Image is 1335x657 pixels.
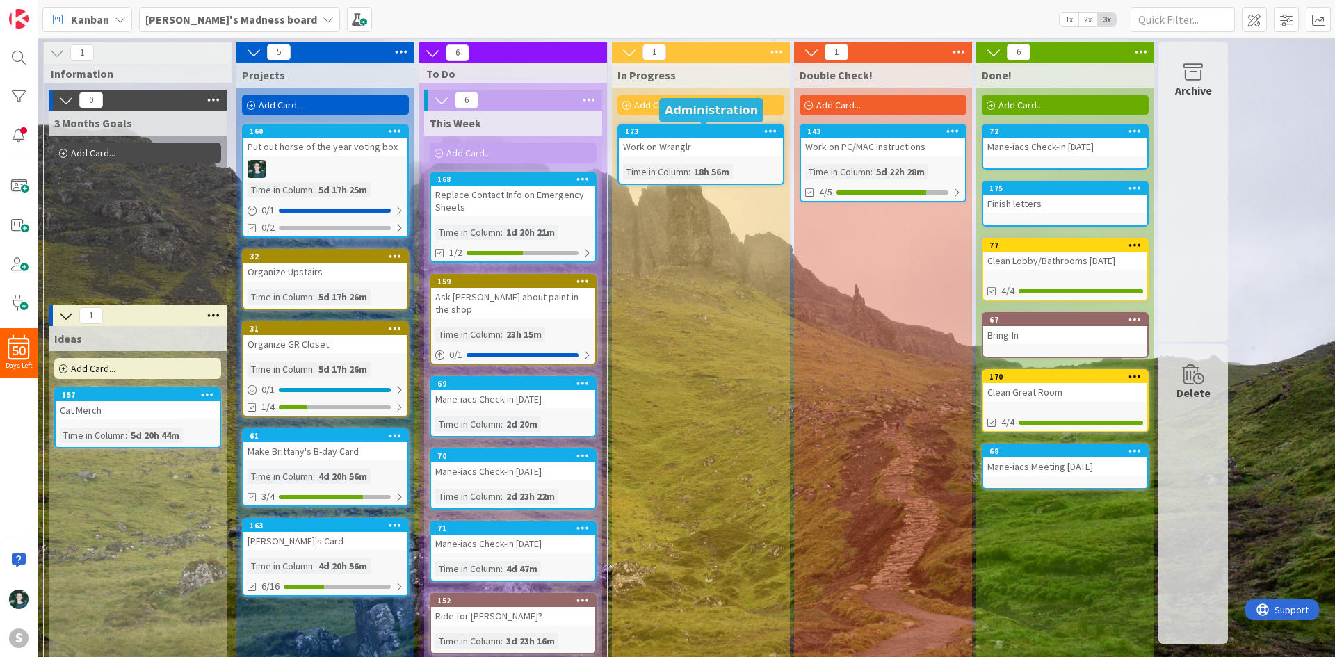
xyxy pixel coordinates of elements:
[261,579,280,594] span: 6/16
[1175,82,1212,99] div: Archive
[871,164,873,179] span: :
[623,164,688,179] div: Time in Column
[315,362,371,377] div: 5d 17h 26m
[13,346,26,356] span: 50
[62,390,220,400] div: 157
[619,125,783,156] div: 173Work on Wranglr
[503,327,545,342] div: 23h 15m
[125,428,127,443] span: :
[431,378,595,390] div: 69
[805,164,871,179] div: Time in Column
[983,252,1147,270] div: Clean Lobby/Bathrooms [DATE]
[250,521,407,530] div: 163
[503,225,558,240] div: 1d 20h 21m
[437,175,595,184] div: 168
[634,99,679,111] span: Add Card...
[71,11,109,28] span: Kanban
[983,182,1147,213] div: 175Finish letters
[1001,415,1014,430] span: 4/4
[983,371,1147,383] div: 170
[619,138,783,156] div: Work on Wranglr
[873,164,928,179] div: 5d 22h 28m
[446,44,469,61] span: 6
[1097,13,1116,26] span: 3x
[435,633,501,649] div: Time in Column
[313,469,315,484] span: :
[56,389,220,419] div: 157Cat Merch
[435,327,501,342] div: Time in Column
[243,125,407,156] div: 160Put out horse of the year voting box
[501,633,503,649] span: :
[1060,13,1078,26] span: 1x
[242,68,285,82] span: Projects
[435,561,501,576] div: Time in Column
[250,324,407,334] div: 31
[825,44,848,60] span: 1
[243,202,407,219] div: 0/1
[243,442,407,460] div: Make Brittany's B-day Card
[261,220,275,235] span: 0/2
[431,594,595,607] div: 152
[431,378,595,408] div: 69Mane-iacs Check-in [DATE]
[501,561,503,576] span: :
[79,92,103,108] span: 0
[983,457,1147,476] div: Mane-iacs Meeting [DATE]
[431,607,595,625] div: Ride for [PERSON_NAME]?
[261,489,275,504] span: 3/4
[431,522,595,553] div: 71Mane-iacs Check-in [DATE]
[70,44,94,61] span: 1
[54,116,132,130] span: 3 Months Goals
[243,250,407,263] div: 32
[690,164,733,179] div: 18h 56m
[71,362,115,375] span: Add Card...
[261,382,275,397] span: 0 / 1
[315,182,371,197] div: 5d 17h 25m
[801,125,965,138] div: 143
[248,362,313,377] div: Time in Column
[431,186,595,216] div: Replace Contact Info on Emergency Sheets
[501,225,503,240] span: :
[642,44,666,60] span: 1
[431,288,595,318] div: Ask [PERSON_NAME] about paint in the shop
[437,451,595,461] div: 70
[983,371,1147,401] div: 170Clean Great Room
[243,323,407,335] div: 31
[982,68,1012,82] span: Done!
[983,239,1147,252] div: 77
[315,558,371,574] div: 4d 20h 56m
[313,362,315,377] span: :
[431,173,595,186] div: 168
[259,99,303,111] span: Add Card...
[313,289,315,305] span: :
[983,445,1147,457] div: 68
[503,489,558,504] div: 2d 23h 22m
[800,68,873,82] span: Double Check!
[9,9,29,29] img: Visit kanbanzone.com
[145,13,317,26] b: [PERSON_NAME]'s Madness board
[431,450,595,462] div: 70
[313,558,315,574] span: :
[665,104,758,117] h5: Administration
[983,125,1147,138] div: 72
[9,590,29,609] img: KM
[243,160,407,178] div: KM
[449,245,462,260] span: 1/2
[989,127,1147,136] div: 72
[1078,13,1097,26] span: 2x
[983,138,1147,156] div: Mane-iacs Check-in [DATE]
[989,372,1147,382] div: 170
[243,430,407,442] div: 61
[431,275,595,318] div: 159Ask [PERSON_NAME] about paint in the shop
[816,99,861,111] span: Add Card...
[625,127,783,136] div: 173
[261,203,275,218] span: 0 / 1
[248,289,313,305] div: Time in Column
[248,469,313,484] div: Time in Column
[313,182,315,197] span: :
[501,489,503,504] span: :
[619,125,783,138] div: 173
[437,524,595,533] div: 71
[430,116,481,130] span: This Week
[248,160,266,178] img: KM
[127,428,183,443] div: 5d 20h 44m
